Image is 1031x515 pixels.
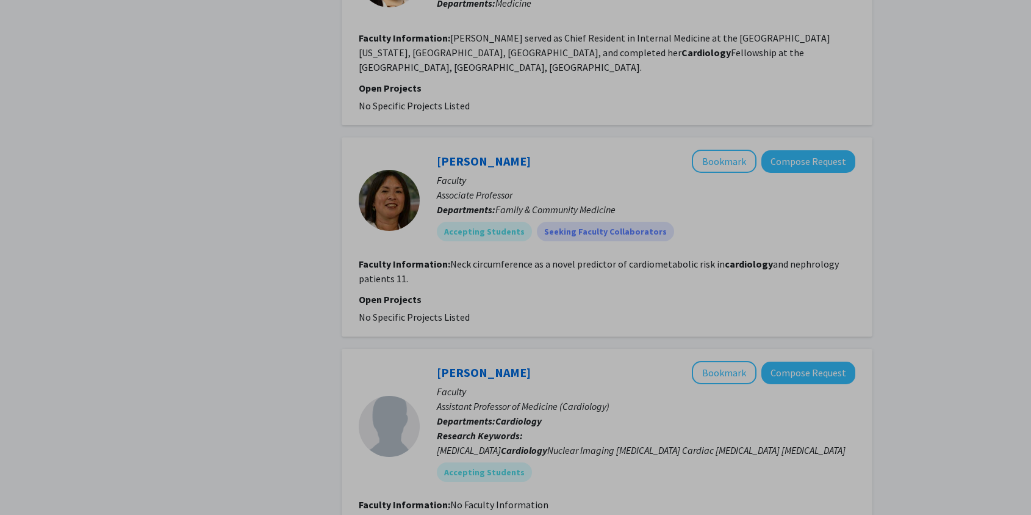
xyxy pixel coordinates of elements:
b: Faculty Information: [359,32,450,44]
b: Research Keywords: [437,429,523,442]
b: Faculty Information: [359,258,450,270]
div: [MEDICAL_DATA] Nuclear Imaging [MEDICAL_DATA] Cardiac [MEDICAL_DATA] [MEDICAL_DATA] [437,443,855,458]
fg-read-more: Neck circumference as a novel predictor of cardiometabolic risk in and nephrology patients 11. [359,258,839,285]
fg-read-more: [PERSON_NAME] served as Chief Resident in Internal Medicine at the [GEOGRAPHIC_DATA][US_STATE], [... [359,32,830,73]
span: No Faculty Information [450,499,548,511]
b: Cardiology [495,415,542,427]
p: Open Projects [359,292,855,307]
b: Faculty Information: [359,499,450,511]
b: Cardiology [681,46,731,59]
span: No Specific Projects Listed [359,100,470,112]
mat-chip: Accepting Students [437,462,532,482]
iframe: Chat [9,460,52,506]
mat-chip: Accepting Students [437,222,532,241]
mat-chip: Seeking Faculty Collaborators [537,222,674,241]
b: cardiology [725,258,773,270]
button: Compose Request to Meghan Nahass [761,362,855,384]
b: Departments: [437,203,495,216]
a: [PERSON_NAME] [437,153,531,169]
span: Family & Community Medicine [495,203,616,216]
button: Compose Request to Cynthia Cheng [761,150,855,173]
p: Faculty [437,173,855,188]
b: Departments: [437,415,495,427]
span: No Specific Projects Listed [359,311,470,323]
p: Associate Professor [437,188,855,202]
p: Assistant Professor of Medicine (Cardiology) [437,399,855,414]
a: [PERSON_NAME] [437,365,531,380]
button: Add Cynthia Cheng to Bookmarks [692,150,756,173]
p: Faculty [437,384,855,399]
b: Cardiology [501,444,547,456]
button: Add Meghan Nahass to Bookmarks [692,361,756,384]
p: Open Projects [359,81,855,95]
